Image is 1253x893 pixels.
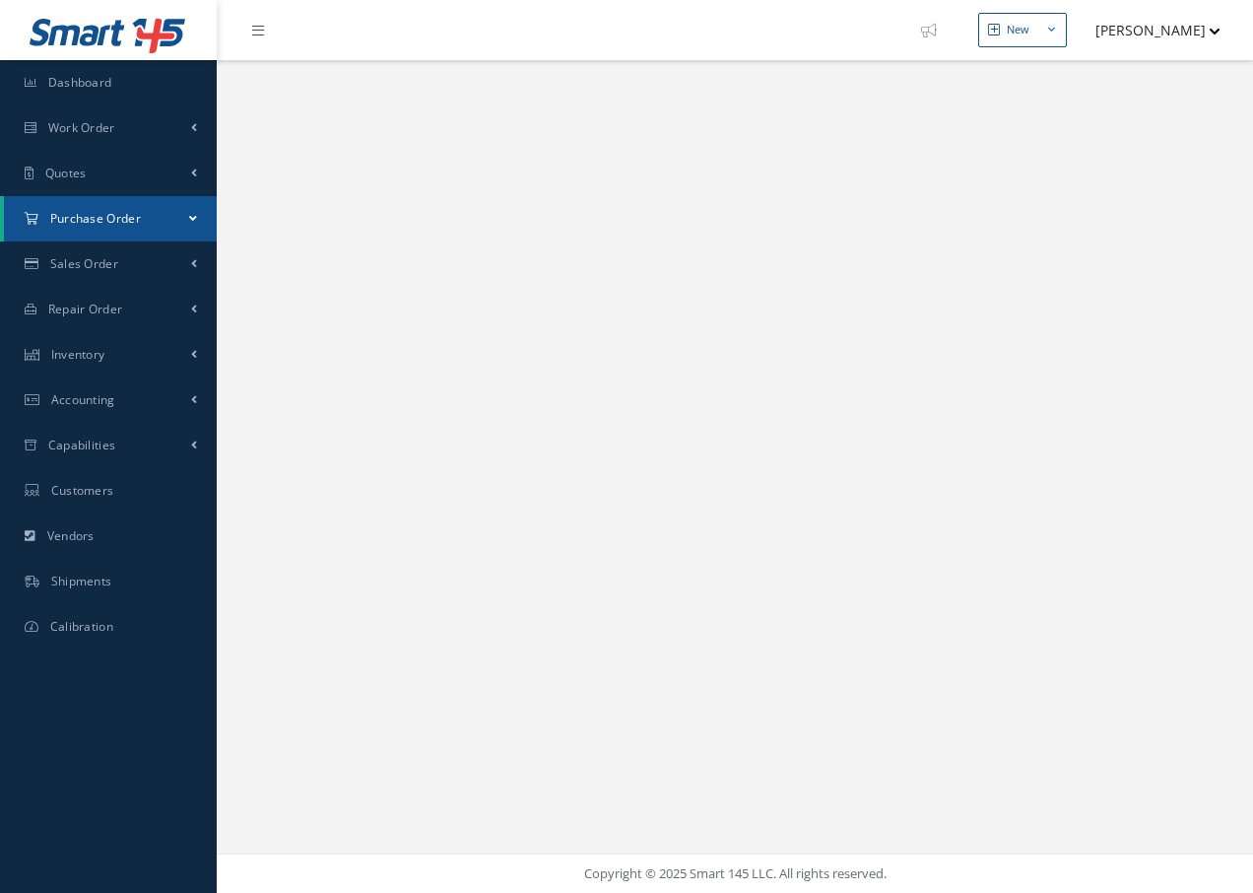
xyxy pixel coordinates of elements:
span: Repair Order [48,301,123,317]
span: Capabilities [48,437,116,453]
button: New [978,13,1067,47]
div: Copyright © 2025 Smart 145 LLC. All rights reserved. [236,864,1233,884]
button: [PERSON_NAME] [1077,11,1220,49]
span: Inventory [51,346,105,363]
span: Vendors [47,527,95,544]
span: Work Order [48,119,115,136]
span: Quotes [45,165,87,181]
span: Purchase Order [50,210,141,227]
span: Dashboard [48,74,112,91]
div: New [1007,22,1029,38]
span: Sales Order [50,255,118,272]
span: Accounting [51,391,115,408]
a: Purchase Order [4,196,217,241]
span: Customers [51,482,114,499]
span: Shipments [51,573,112,589]
span: Calibration [50,618,113,635]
